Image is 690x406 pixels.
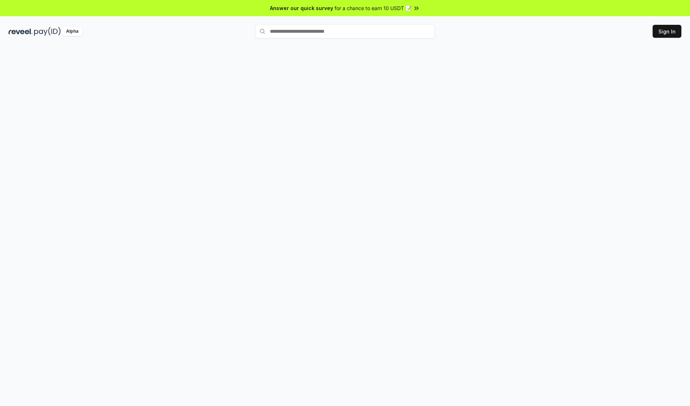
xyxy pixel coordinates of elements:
div: Alpha [62,27,82,36]
span: for a chance to earn 10 USDT 📝 [335,4,411,12]
img: reveel_dark [9,27,33,36]
span: Answer our quick survey [270,4,333,12]
img: pay_id [34,27,61,36]
button: Sign In [653,25,681,38]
